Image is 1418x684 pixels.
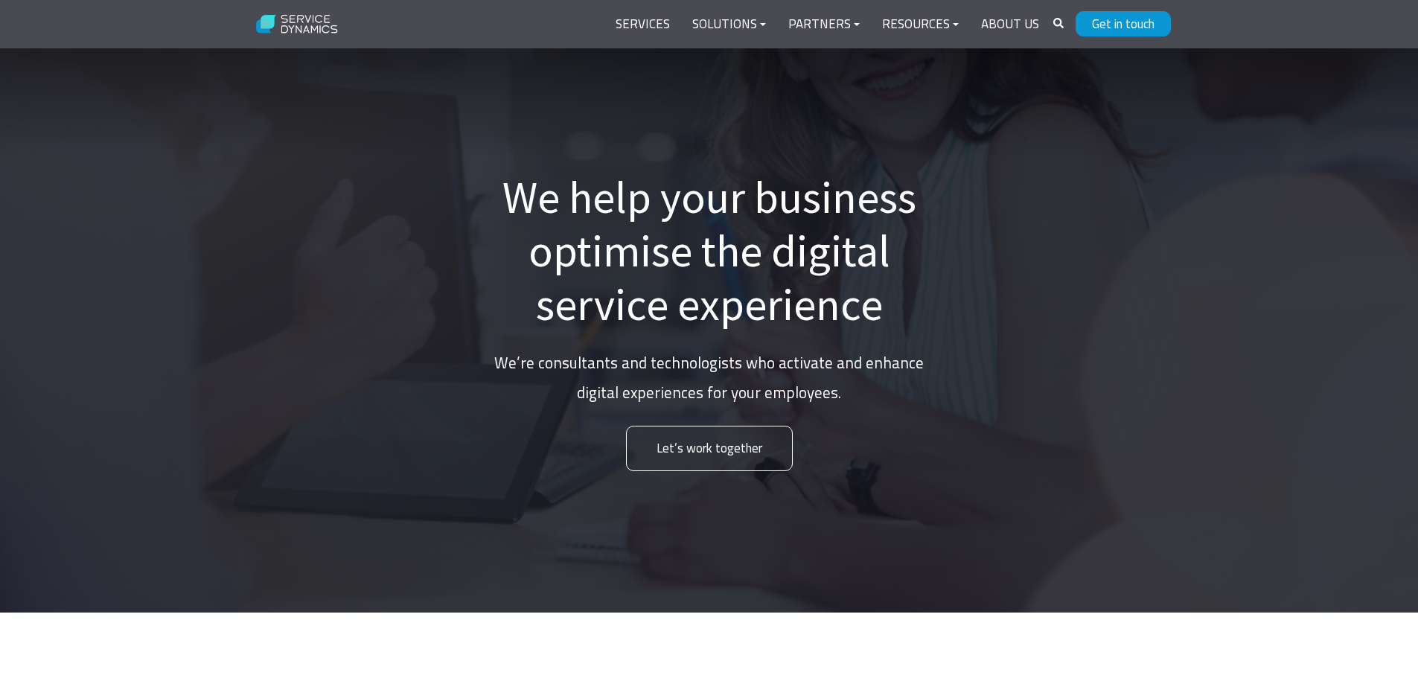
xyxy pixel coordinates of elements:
a: Get in touch [1076,11,1171,36]
a: Solutions [681,7,777,42]
div: Navigation Menu [604,7,1050,42]
a: Resources [871,7,970,42]
a: About Us [970,7,1050,42]
a: Services [604,7,681,42]
p: We’re consultants and technologists who activate and enhance digital experiences for your employees. [486,348,933,408]
h1: We help your business optimise the digital service experience [486,170,933,331]
img: Service Dynamics Logo - White [248,5,347,44]
a: Partners [777,7,871,42]
a: Let’s work together [626,426,793,471]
